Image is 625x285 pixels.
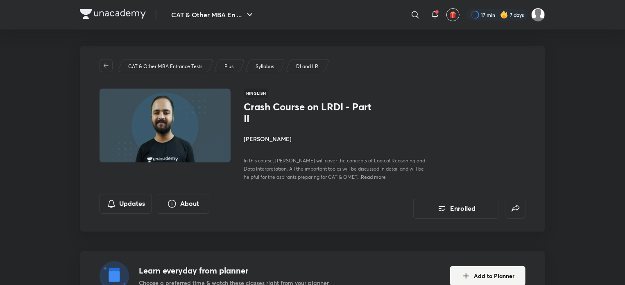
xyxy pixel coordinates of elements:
p: Plus [224,63,233,70]
a: Plus [223,63,235,70]
p: Syllabus [256,63,274,70]
span: In this course, [PERSON_NAME] will cover the concepts of Logical Reasoning and Data Interpretatio... [244,157,425,180]
a: DI and LR [295,63,320,70]
a: Company Logo [80,9,146,21]
span: Read more [361,173,386,180]
span: Hinglish [244,89,268,98]
img: streak [500,11,508,19]
img: avatar [449,11,457,18]
h4: [PERSON_NAME] [244,135,427,143]
a: Syllabus [254,63,276,70]
p: CAT & Other MBA Entrance Tests [128,63,202,70]
img: Company Logo [80,9,146,19]
button: avatar [446,8,460,21]
button: false [506,199,525,219]
img: Thumbnail [98,88,232,163]
button: Updates [100,194,152,214]
img: Aparna Dubey [531,8,545,22]
button: Enrolled [413,199,499,219]
h4: Learn everyday from planner [139,264,329,277]
a: CAT & Other MBA Entrance Tests [127,63,204,70]
h1: Crash Course on LRDI - Part II [244,101,378,125]
p: DI and LR [296,63,318,70]
button: CAT & Other MBA En ... [166,7,260,23]
button: About [157,194,209,214]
